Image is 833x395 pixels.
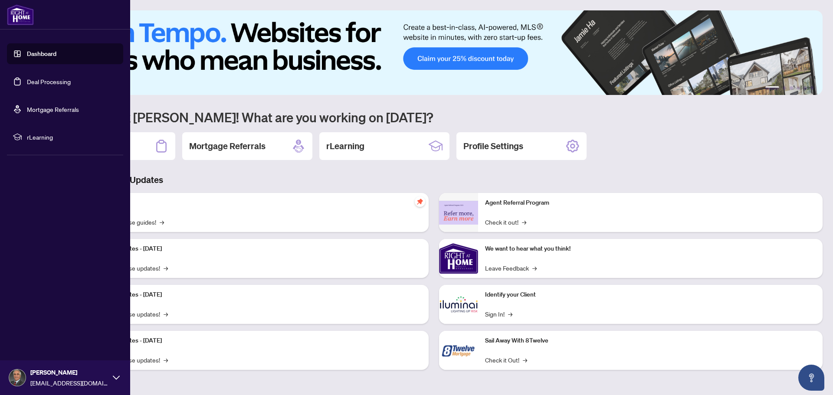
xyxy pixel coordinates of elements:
[164,309,168,319] span: →
[91,336,422,346] p: Platform Updates - [DATE]
[439,285,478,324] img: Identify your Client
[508,309,512,319] span: →
[30,368,108,377] span: [PERSON_NAME]
[485,355,527,365] a: Check it Out!→
[91,198,422,208] p: Self-Help
[797,86,800,90] button: 4
[27,50,56,58] a: Dashboard
[485,263,537,273] a: Leave Feedback→
[164,263,168,273] span: →
[810,86,814,90] button: 6
[160,217,164,227] span: →
[415,196,425,207] span: pushpin
[27,105,79,113] a: Mortgage Referrals
[803,86,807,90] button: 5
[326,140,364,152] h2: rLearning
[45,109,823,125] h1: Welcome back [PERSON_NAME]! What are you working on [DATE]?
[91,244,422,254] p: Platform Updates - [DATE]
[485,336,816,346] p: Sail Away With 8Twelve
[485,198,816,208] p: Agent Referral Program
[9,369,26,386] img: Profile Icon
[164,355,168,365] span: →
[45,10,823,95] img: Slide 0
[189,140,266,152] h2: Mortgage Referrals
[485,217,526,227] a: Check it out!→
[532,263,537,273] span: →
[522,217,526,227] span: →
[485,309,512,319] a: Sign In!→
[439,331,478,370] img: Sail Away With 8Twelve
[485,244,816,254] p: We want to hear what you think!
[798,365,824,391] button: Open asap
[523,355,527,365] span: →
[783,86,786,90] button: 2
[91,290,422,300] p: Platform Updates - [DATE]
[30,378,108,388] span: [EMAIL_ADDRESS][DOMAIN_NAME]
[439,201,478,225] img: Agent Referral Program
[45,174,823,186] h3: Brokerage & Industry Updates
[765,86,779,90] button: 1
[463,140,523,152] h2: Profile Settings
[27,132,117,142] span: rLearning
[790,86,793,90] button: 3
[7,4,34,25] img: logo
[439,239,478,278] img: We want to hear what you think!
[485,290,816,300] p: Identify your Client
[27,78,71,85] a: Deal Processing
